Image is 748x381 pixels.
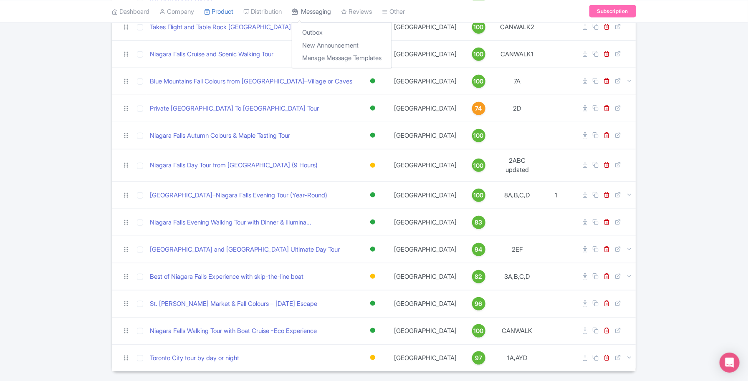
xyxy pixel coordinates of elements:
[150,245,340,255] a: [GEOGRAPHIC_DATA] and [GEOGRAPHIC_DATA] Ultimate Day Tour
[150,299,317,309] a: St. [PERSON_NAME] Market & Fall Colours – [DATE] Escape
[475,218,483,227] span: 83
[495,95,539,122] td: 2D
[474,77,484,86] span: 100
[389,40,462,68] td: [GEOGRAPHIC_DATA]
[369,270,377,283] div: Building
[389,344,462,371] td: [GEOGRAPHIC_DATA]
[292,39,392,52] a: New Announcement
[495,149,539,182] td: 2ABC updated
[389,236,462,263] td: [GEOGRAPHIC_DATA]
[369,159,377,172] div: Building
[465,20,492,34] a: 100
[465,324,492,338] a: 100
[495,182,539,209] td: 8A,B,C,D
[474,50,484,59] span: 100
[150,326,317,336] a: Niagara Falls Walking Tour with Boat Cruise -Eco Experience
[555,191,557,199] span: 1
[292,52,392,65] a: Manage Message Templates
[389,290,462,317] td: [GEOGRAPHIC_DATA]
[465,216,492,229] a: 83
[465,75,492,88] a: 100
[369,129,377,141] div: Active
[474,191,484,200] span: 100
[292,26,392,39] a: Outbox
[475,353,482,363] span: 97
[150,161,318,170] a: Niagara Falls Day Tour from [GEOGRAPHIC_DATA] (9 Hours)
[150,272,303,282] a: Best of Niagara Falls Experience with skip-the-line boat
[369,216,377,228] div: Active
[389,149,462,182] td: [GEOGRAPHIC_DATA]
[475,104,482,113] span: 74
[465,159,492,172] a: 100
[389,68,462,95] td: [GEOGRAPHIC_DATA]
[475,299,483,308] span: 96
[474,161,484,170] span: 100
[389,317,462,344] td: [GEOGRAPHIC_DATA]
[369,189,377,201] div: Active
[495,344,539,371] td: 1A,AYD
[465,48,492,61] a: 100
[369,352,377,364] div: Building
[465,270,492,283] a: 82
[474,326,484,336] span: 100
[150,191,327,200] a: [GEOGRAPHIC_DATA]–Niagara Falls Evening Tour (Year-Round)
[465,129,492,142] a: 100
[389,122,462,149] td: [GEOGRAPHIC_DATA]
[465,243,492,256] a: 94
[369,75,377,87] div: Active
[150,218,311,227] a: Niagara Falls Evening Walking Tour with Dinner & Illumina...
[475,272,483,281] span: 82
[389,95,462,122] td: [GEOGRAPHIC_DATA]
[495,13,539,40] td: CANWALK2
[150,104,319,114] a: Private [GEOGRAPHIC_DATA] To [GEOGRAPHIC_DATA] Tour
[369,298,377,310] div: Active
[389,209,462,236] td: [GEOGRAPHIC_DATA]
[369,102,377,114] div: Active
[389,263,462,290] td: [GEOGRAPHIC_DATA]
[369,325,377,337] div: Active
[474,23,484,32] span: 100
[465,297,492,310] a: 96
[495,263,539,290] td: 3A,B,C,D
[475,245,483,254] span: 94
[465,102,492,115] a: 74
[150,50,273,59] a: Niagara Falls Cruise and Scenic Walking Tour
[465,351,492,365] a: 97
[389,13,462,40] td: [GEOGRAPHIC_DATA]
[495,68,539,95] td: 7A
[495,317,539,344] td: CANWALK
[589,5,636,18] a: Subscription
[150,131,290,141] a: Niagara Falls Autumn Colours & Maple Tasting Tour
[389,182,462,209] td: [GEOGRAPHIC_DATA]
[474,131,484,140] span: 100
[720,353,740,373] div: Open Intercom Messenger
[150,77,352,86] a: Blue Mountains Fall Colours from [GEOGRAPHIC_DATA]–Village or Caves
[369,243,377,255] div: Active
[495,40,539,68] td: CANWALK1
[465,189,492,202] a: 100
[495,236,539,263] td: 2EF
[150,23,291,32] a: Takes Flight and Table Rock [GEOGRAPHIC_DATA]
[150,353,239,363] a: Toronto City tour by day or night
